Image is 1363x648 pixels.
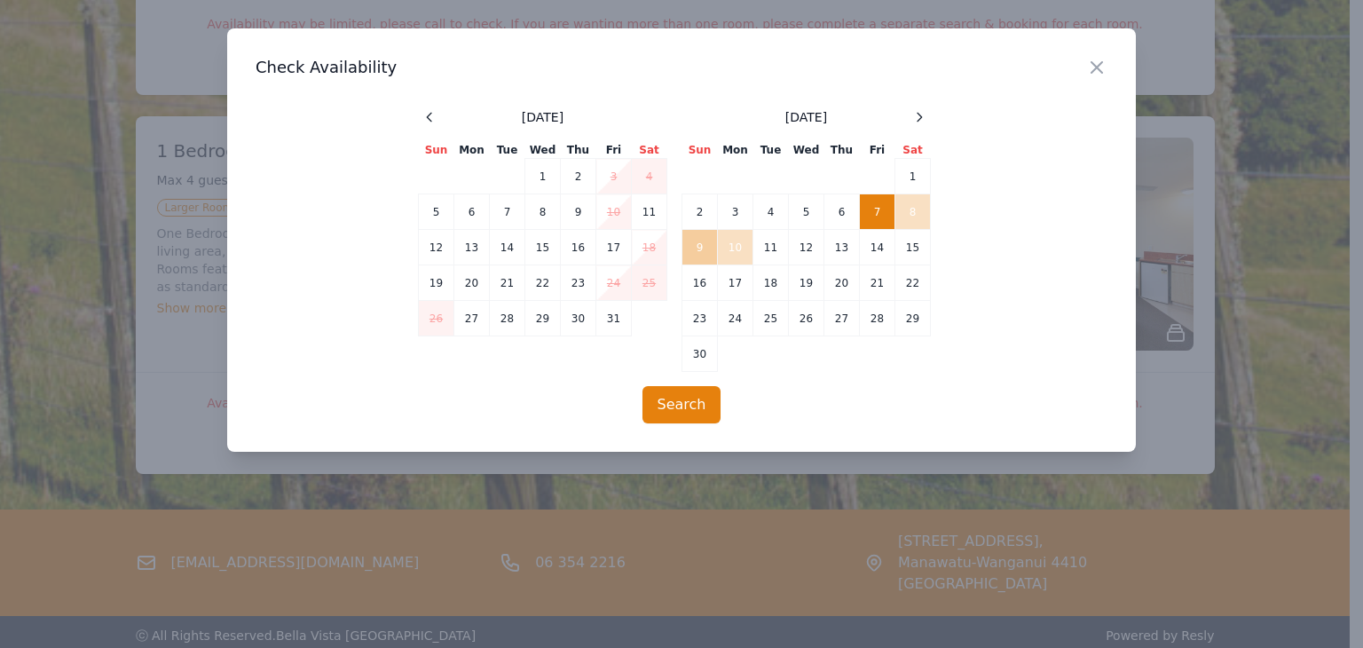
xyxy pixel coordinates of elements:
[632,194,667,230] td: 11
[419,301,454,336] td: 26
[895,230,931,265] td: 15
[895,142,931,159] th: Sat
[454,230,490,265] td: 13
[561,230,596,265] td: 16
[525,230,561,265] td: 15
[753,265,789,301] td: 18
[596,230,632,265] td: 17
[789,142,824,159] th: Wed
[561,159,596,194] td: 2
[824,301,860,336] td: 27
[753,301,789,336] td: 25
[525,159,561,194] td: 1
[525,142,561,159] th: Wed
[789,194,824,230] td: 5
[895,265,931,301] td: 22
[895,159,931,194] td: 1
[490,142,525,159] th: Tue
[454,142,490,159] th: Mon
[596,265,632,301] td: 24
[824,265,860,301] td: 20
[824,142,860,159] th: Thu
[718,142,753,159] th: Mon
[525,301,561,336] td: 29
[753,194,789,230] td: 4
[419,230,454,265] td: 12
[718,230,753,265] td: 10
[718,301,753,336] td: 24
[789,265,824,301] td: 19
[753,230,789,265] td: 11
[419,142,454,159] th: Sun
[682,142,718,159] th: Sun
[522,108,563,126] span: [DATE]
[596,301,632,336] td: 31
[490,301,525,336] td: 28
[490,265,525,301] td: 21
[753,142,789,159] th: Tue
[860,230,895,265] td: 14
[454,265,490,301] td: 20
[454,194,490,230] td: 6
[895,301,931,336] td: 29
[824,194,860,230] td: 6
[419,194,454,230] td: 5
[632,230,667,265] td: 18
[860,142,895,159] th: Fri
[860,194,895,230] td: 7
[642,386,721,423] button: Search
[561,265,596,301] td: 23
[419,265,454,301] td: 19
[561,301,596,336] td: 30
[718,265,753,301] td: 17
[824,230,860,265] td: 13
[789,301,824,336] td: 26
[682,265,718,301] td: 16
[895,194,931,230] td: 8
[632,142,667,159] th: Sat
[682,336,718,372] td: 30
[454,301,490,336] td: 27
[561,142,596,159] th: Thu
[632,159,667,194] td: 4
[525,265,561,301] td: 22
[596,194,632,230] td: 10
[596,159,632,194] td: 3
[718,194,753,230] td: 3
[785,108,827,126] span: [DATE]
[561,194,596,230] td: 9
[490,230,525,265] td: 14
[596,142,632,159] th: Fri
[682,230,718,265] td: 9
[682,301,718,336] td: 23
[860,301,895,336] td: 28
[789,230,824,265] td: 12
[860,265,895,301] td: 21
[490,194,525,230] td: 7
[256,57,1107,78] h3: Check Availability
[632,265,667,301] td: 25
[525,194,561,230] td: 8
[682,194,718,230] td: 2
